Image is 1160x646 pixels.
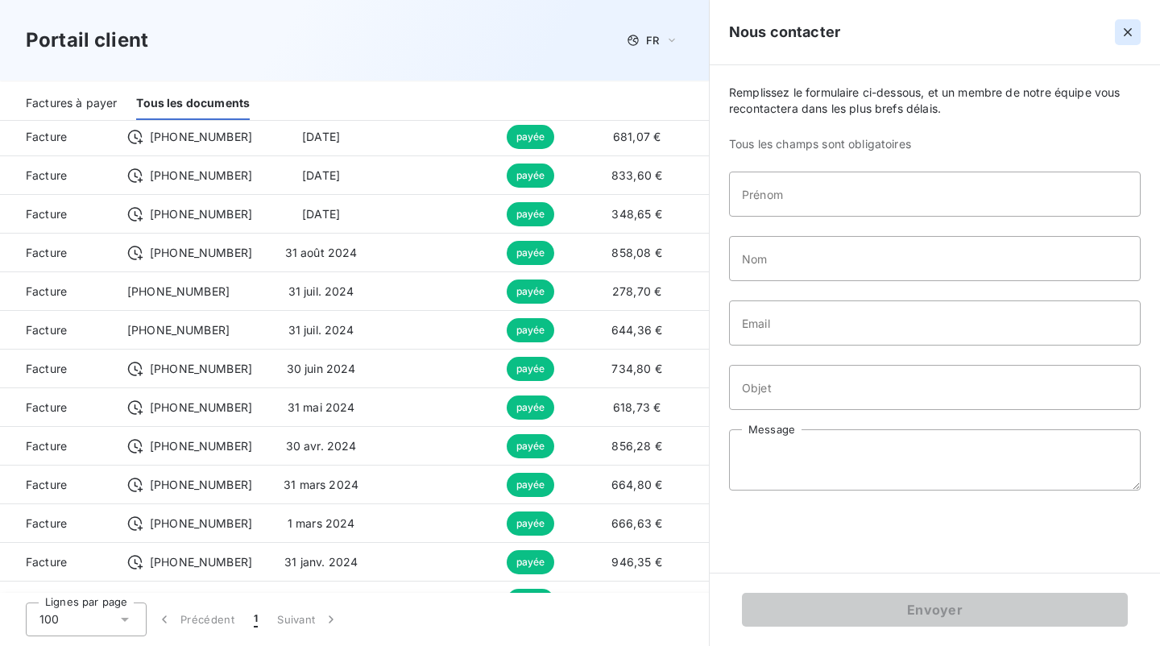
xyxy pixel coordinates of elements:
[613,130,661,143] span: 681,07 €
[267,603,349,636] button: Suivant
[287,362,356,375] span: 30 juin 2024
[611,478,662,491] span: 664,80 €
[127,323,230,337] span: [PHONE_NUMBER]
[507,395,555,420] span: payée
[39,611,59,627] span: 100
[285,246,358,259] span: 31 août 2024
[127,284,230,298] span: [PHONE_NUMBER]
[147,603,244,636] button: Précédent
[286,439,357,453] span: 30 avr. 2024
[150,516,252,532] span: [PHONE_NUMBER]
[611,168,662,182] span: 833,60 €
[150,554,252,570] span: [PHONE_NUMBER]
[646,34,659,47] span: FR
[729,300,1141,346] input: placeholder
[13,245,101,261] span: Facture
[729,136,1141,152] span: Tous les champs sont obligatoires
[729,236,1141,281] input: placeholder
[13,516,101,532] span: Facture
[13,206,101,222] span: Facture
[13,400,101,416] span: Facture
[613,400,661,414] span: 618,73 €
[507,589,555,613] span: payée
[611,207,661,221] span: 348,65 €
[611,362,661,375] span: 734,80 €
[288,323,354,337] span: 31 juil. 2024
[507,550,555,574] span: payée
[611,439,661,453] span: 856,28 €
[254,611,258,627] span: 1
[612,284,661,298] span: 278,70 €
[13,361,101,377] span: Facture
[13,554,101,570] span: Facture
[288,516,355,530] span: 1 mars 2024
[13,438,101,454] span: Facture
[507,434,555,458] span: payée
[136,87,250,121] div: Tous les documents
[26,87,117,121] div: Factures à payer
[507,318,555,342] span: payée
[302,207,340,221] span: [DATE]
[507,280,555,304] span: payée
[150,400,252,416] span: [PHONE_NUMBER]
[507,125,555,149] span: payée
[611,323,662,337] span: 644,36 €
[150,168,252,184] span: [PHONE_NUMBER]
[13,284,101,300] span: Facture
[284,555,358,569] span: 31 janv. 2024
[13,322,101,338] span: Facture
[729,85,1141,117] span: Remplissez le formulaire ci-dessous, et un membre de notre équipe vous recontactera dans les plus...
[244,603,267,636] button: 1
[13,129,101,145] span: Facture
[611,555,661,569] span: 946,35 €
[284,478,358,491] span: 31 mars 2024
[507,473,555,497] span: payée
[150,438,252,454] span: [PHONE_NUMBER]
[507,511,555,536] span: payée
[150,129,252,145] span: [PHONE_NUMBER]
[26,26,148,55] h3: Portail client
[507,241,555,265] span: payée
[288,284,354,298] span: 31 juil. 2024
[150,245,252,261] span: [PHONE_NUMBER]
[150,361,252,377] span: [PHONE_NUMBER]
[302,130,340,143] span: [DATE]
[507,202,555,226] span: payée
[288,400,355,414] span: 31 mai 2024
[507,164,555,188] span: payée
[150,477,252,493] span: [PHONE_NUMBER]
[302,168,340,182] span: [DATE]
[729,21,840,43] h5: Nous contacter
[729,365,1141,410] input: placeholder
[13,168,101,184] span: Facture
[507,357,555,381] span: payée
[729,172,1141,217] input: placeholder
[611,246,661,259] span: 858,08 €
[742,593,1128,627] button: Envoyer
[611,516,662,530] span: 666,63 €
[150,206,252,222] span: [PHONE_NUMBER]
[13,477,101,493] span: Facture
